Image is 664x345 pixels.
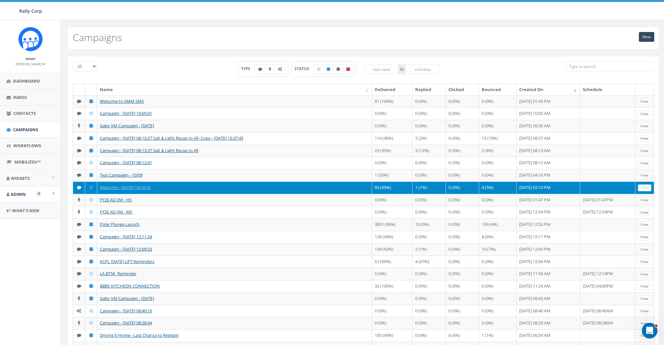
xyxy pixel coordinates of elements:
td: 0 (0%) [446,317,479,329]
td: [DATE] 12:11 PM [517,231,580,243]
td: 128 (94%) [372,231,413,243]
label: Automated Message [274,64,286,74]
td: [DATE] 08:28AM [580,317,635,329]
a: Campaign - [DATE] 12:09:33 [100,246,152,252]
label: Ringless Voice Mail [265,64,275,74]
td: 0 (0%) [479,107,517,120]
td: 0 (0%) [479,268,517,280]
i: Published [89,247,93,251]
a: View [638,259,651,265]
a: New [639,32,654,42]
td: 134 (93%) [372,243,413,256]
i: Text SMS [77,111,81,116]
i: Draft [317,67,320,71]
a: KCPL [DATE] LiFT Reminders [100,259,154,264]
a: View [638,197,651,204]
a: Welcome - [DATE] 14:10:16 [100,184,150,190]
span: Rally Corp [19,8,42,14]
img: Icon_1.png [18,27,43,51]
i: Published [89,222,93,227]
td: 81 (100%) [372,95,413,108]
td: 1 (1%) [413,181,445,194]
a: Campaign - [DATE] 08:13:27 Salt & Light Recap to All- Copy - [DATE] 15:37:45 [100,135,243,141]
i: Published [89,296,93,301]
td: 0 (0%) [413,95,445,108]
iframe: Intercom live chat [642,323,657,338]
td: 0 (0%) [479,317,517,329]
i: Draft [89,210,93,214]
i: Published [327,67,330,71]
label: Archived [343,64,354,74]
td: 0 (0%) [479,169,517,181]
td: [DATE] 09:43 AM [517,292,580,305]
td: 0 (0%) [372,157,413,169]
i: Published [89,185,93,190]
label: Text SMS [255,64,266,74]
td: 10 (0%) [413,218,445,231]
td: 0 (0%) [413,231,445,243]
i: Text SMS [77,284,81,288]
td: 0 (0%) [479,305,517,317]
td: 0 (0%) [372,107,413,120]
i: Draft [89,321,93,325]
i: Published [89,99,93,103]
a: Gaby VM Campaign - [DATE] [100,123,154,129]
td: 0 (0%) [479,194,517,206]
td: 23 (92%) [372,145,413,157]
a: View [638,234,651,241]
label: Draft [313,64,324,74]
i: Published [89,259,93,264]
i: Published [89,235,93,239]
span: to [398,64,406,74]
a: Campaign - [DATE] 08:40:19 [100,308,152,314]
a: Campaign - [DATE] 08:12:41 [100,160,152,165]
i: Text SMS [77,272,81,276]
a: View [638,123,651,130]
i: Ringless Voice Mail [78,124,80,128]
td: 0 (0%) [479,280,517,292]
td: 0 (0%) [446,95,479,108]
a: View [638,283,651,290]
i: Text SMS [77,222,81,227]
td: 0 (0%) [372,206,413,218]
i: Automated Message [77,309,81,313]
th: Name: activate to sort column ascending [97,84,372,95]
td: [DATE] 09:36 AM [517,120,580,132]
th: Clicked [446,84,479,95]
td: 10 (7%) [479,243,517,256]
td: 0 (0%) [372,305,413,317]
a: View [638,135,651,142]
td: [DATE] 02:10 PM [517,181,580,194]
td: [DATE] 12:54 PM [517,206,580,218]
td: 0 (0%) [413,329,445,342]
td: 0 (0%) [446,181,479,194]
td: 139 (4%) [479,218,517,231]
td: [DATE] 12:54PM [580,206,635,218]
td: 0 (0%) [446,292,479,305]
span: MobilizeU™ [14,159,41,165]
i: Ringless Voice Mail [269,67,271,71]
td: 2 (2%) [413,132,445,145]
button: Open In-App Guide [37,192,41,196]
i: Text SMS [77,161,81,165]
i: Ringless Voice Mail [78,198,80,202]
td: 0 (0%) [446,243,479,256]
td: [DATE] 08:13 AM [517,145,580,157]
i: Ringless Voice Mail [78,210,80,214]
i: Published [89,149,93,153]
span: Widgets [11,175,30,181]
i: Draft [89,111,93,116]
a: LA BT5K_Reminder [100,271,136,276]
td: 0 (0%) [479,95,517,108]
a: View [638,295,651,302]
label: Unpublished [333,64,343,74]
td: 0 (0%) [413,268,445,280]
span: Workflows [13,143,41,149]
a: View [638,98,651,105]
i: Text SMS [77,99,81,103]
a: View [638,148,651,154]
td: 0 (0%) [372,292,413,305]
i: Draft [89,198,93,202]
td: 8 (6%) [479,231,517,243]
td: 0 (0%) [446,194,479,206]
